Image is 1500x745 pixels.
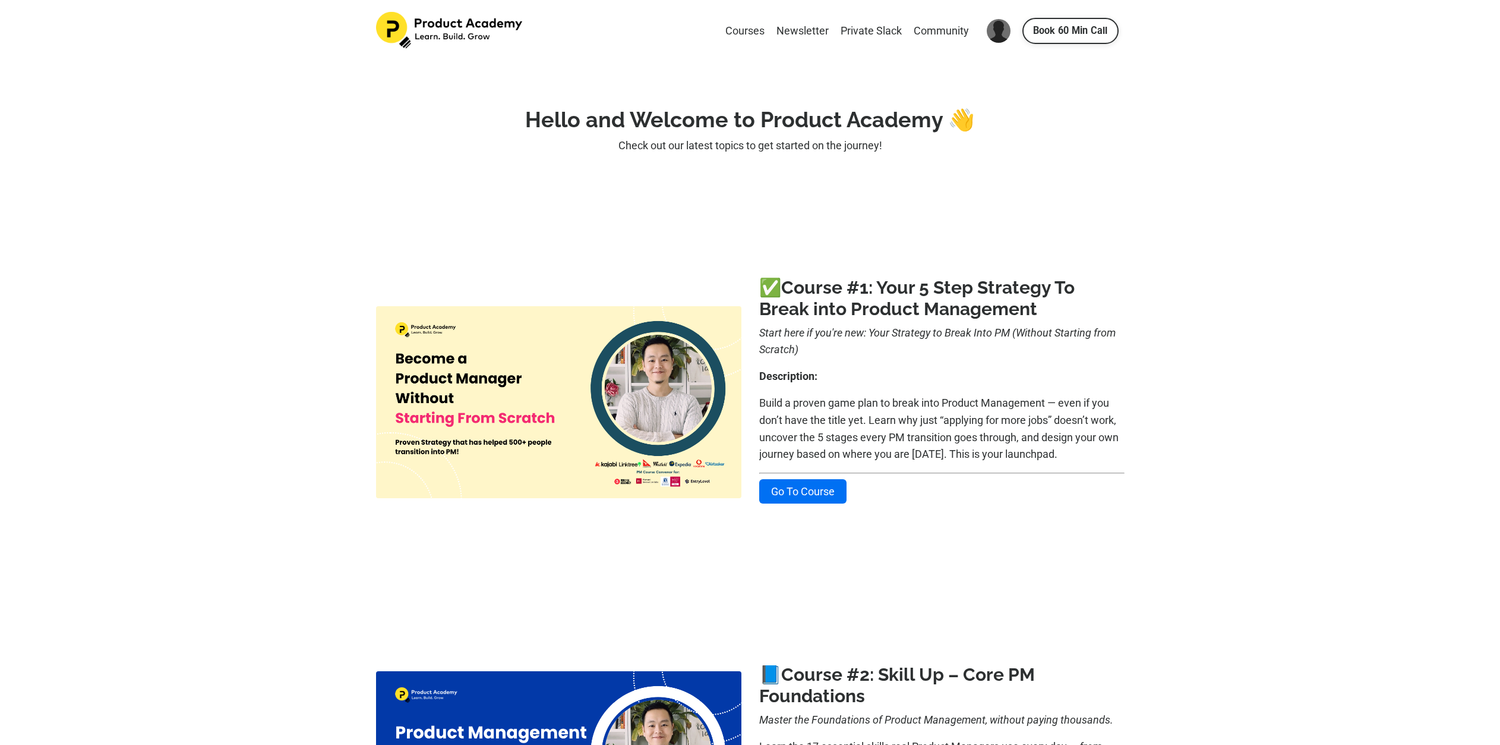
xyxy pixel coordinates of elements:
a: Newsletter [776,23,829,40]
p: Build a proven game plan to break into Product Management — even if you don’t have the title yet.... [759,395,1125,463]
a: Courses [725,23,765,40]
i: Start here if you're new: Your Strategy to Break Into PM (Without Starting from Scratch) [759,326,1116,356]
a: Course # [781,277,860,298]
i: Master the Foundations of Product Management, without paying thousands. [759,713,1113,726]
a: Course # [781,664,860,685]
img: User Avatar [987,19,1010,43]
a: Go To Course [759,479,847,504]
a: 2: Skill Up – Core PM Foundations [759,664,1035,706]
b: Description: [759,370,817,382]
p: Check out our latest topics to get started on the journey! [376,137,1125,155]
a: Book 60 Min Call [1022,18,1119,44]
strong: Hello and Welcome to Product Academy 👋 [525,107,975,132]
a: 1: Your 5 Step Strategy To Break into Product Management [759,277,1075,319]
a: Private Slack [841,23,902,40]
a: Community [914,23,969,40]
b: 📘 [759,664,860,685]
b: ✅ [759,277,860,298]
img: Product Academy Logo [376,12,525,49]
img: cf5b4f5-4ff4-63b-cf6a-50f800045db_11.png [376,306,741,498]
